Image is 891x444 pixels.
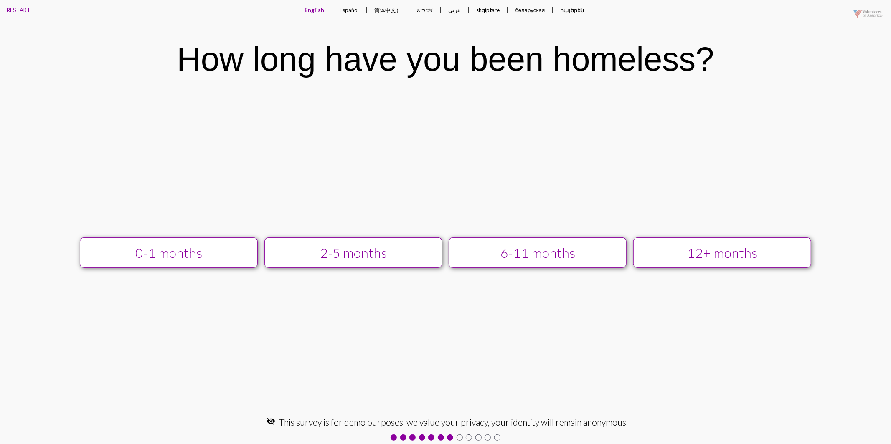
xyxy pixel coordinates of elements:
[458,245,617,261] div: 6-11 months
[847,2,889,25] img: VOAmerica-1920-logo-pos-alpha-20210513.png
[267,417,275,426] mat-icon: visibility_off
[274,245,433,261] div: 2-5 months
[642,245,802,261] div: 12+ months
[80,237,258,268] button: 0-1 months
[89,245,249,261] div: 0-1 months
[633,237,811,268] button: 12+ months
[177,40,714,78] div: How long have you been homeless?
[279,417,628,428] span: This survey is for demo purposes, we value your privacy, your identity will remain anonymous.
[264,237,442,268] button: 2-5 months
[449,237,627,268] button: 6-11 months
